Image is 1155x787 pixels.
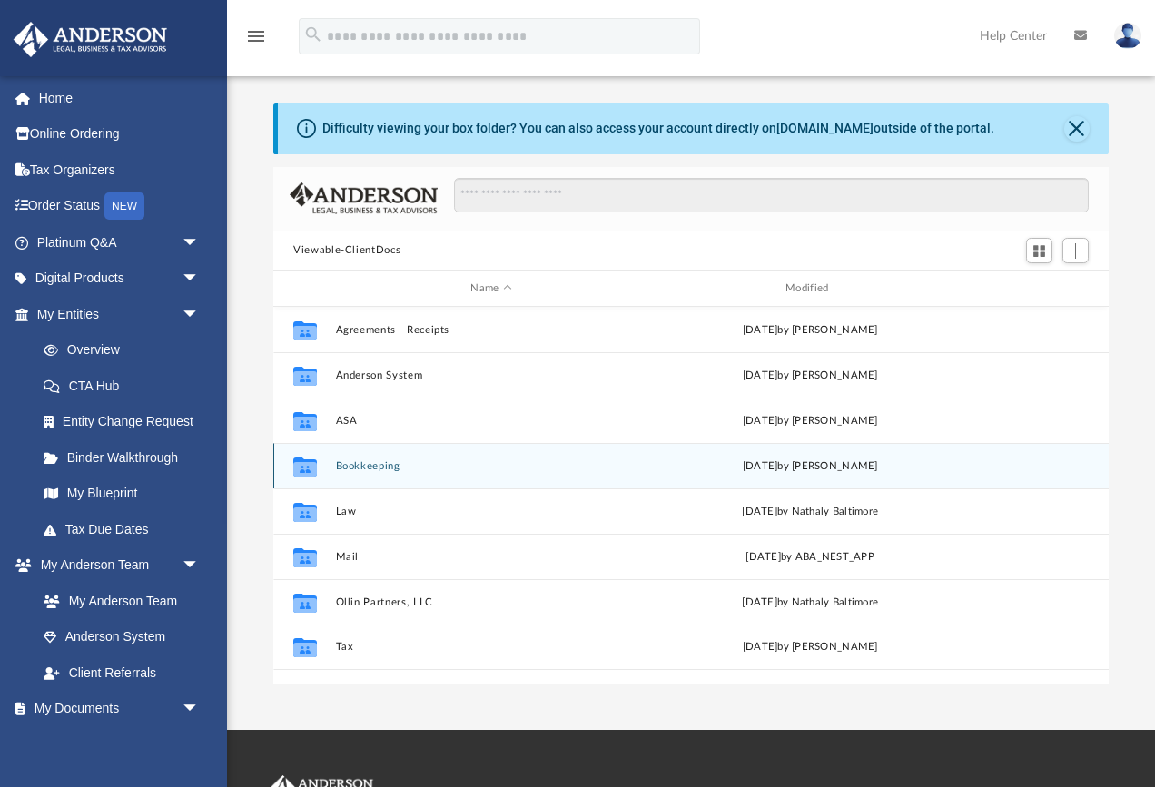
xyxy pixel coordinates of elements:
div: [DATE] by [PERSON_NAME] [655,640,966,656]
div: Difficulty viewing your box folder? You can also access your account directly on outside of the p... [322,119,994,138]
i: search [303,25,323,44]
a: My Anderson Teamarrow_drop_down [13,547,218,584]
button: Tax [336,642,647,654]
i: menu [245,25,267,47]
span: arrow_drop_down [182,547,218,585]
button: Switch to Grid View [1026,238,1053,263]
div: [DATE] by [PERSON_NAME] [655,413,966,429]
a: Platinum Q&Aarrow_drop_down [13,224,227,261]
a: Binder Walkthrough [25,439,227,476]
a: My Entitiesarrow_drop_down [13,296,227,332]
span: arrow_drop_down [182,261,218,298]
a: My Documentsarrow_drop_down [13,691,218,727]
div: grid [273,307,1109,684]
a: Anderson System [25,619,218,655]
button: Add [1062,238,1090,263]
a: My Blueprint [25,476,218,512]
span: arrow_drop_down [182,691,218,728]
span: arrow_drop_down [182,296,218,333]
button: Ollin Partners, LLC [336,596,647,608]
a: [DOMAIN_NAME] [776,121,874,135]
button: Viewable-ClientDocs [293,242,400,259]
a: Client Referrals [25,654,218,691]
div: Name [335,280,647,297]
a: Digital Productsarrow_drop_down [13,261,227,297]
a: CTA Hub [25,368,227,404]
button: Anderson System [336,369,647,381]
div: NEW [104,192,144,220]
button: Mail [336,551,647,563]
img: Anderson Advisors Platinum Portal [8,22,173,57]
a: Tax Due Dates [25,511,227,547]
input: Search files and folders [454,178,1089,212]
a: menu [245,34,267,47]
button: Close [1064,116,1090,142]
span: arrow_drop_down [182,224,218,261]
a: Overview [25,332,227,369]
div: [DATE] by ABA_NEST_APP [655,549,966,566]
button: Agreements - Receipts [336,324,647,336]
span: [DATE] [743,461,778,471]
button: Law [336,506,647,517]
a: My Anderson Team [25,583,209,619]
div: [DATE] by [PERSON_NAME] [655,322,966,339]
div: by [PERSON_NAME] [655,458,966,475]
a: Entity Change Request [25,404,227,440]
div: id [281,280,327,297]
div: [DATE] by [PERSON_NAME] [655,368,966,384]
div: [DATE] by Nathaly Baltimore [655,595,966,611]
a: Order StatusNEW [13,188,227,225]
button: ASA [336,415,647,427]
button: Bookkeeping [336,460,647,472]
img: User Pic [1114,23,1141,49]
a: Tax Organizers [13,152,227,188]
div: id [973,280,1101,297]
a: Home [13,80,227,116]
div: Modified [654,280,965,297]
div: [DATE] by Nathaly Baltimore [655,504,966,520]
a: Online Ordering [13,116,227,152]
